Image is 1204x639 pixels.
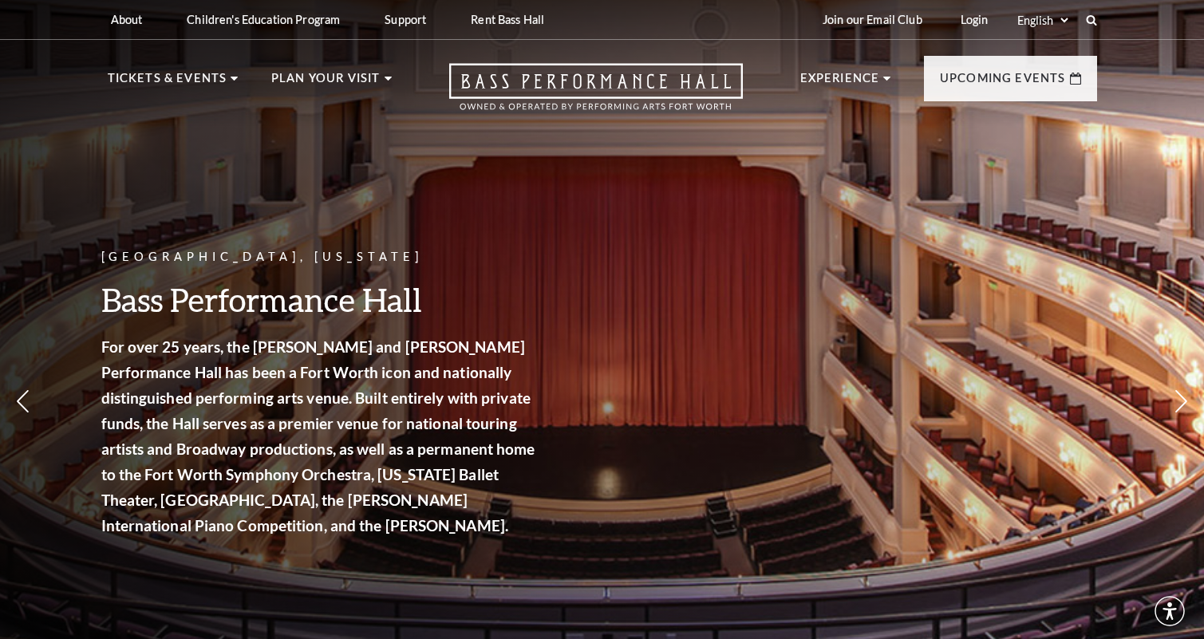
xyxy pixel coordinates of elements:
p: [GEOGRAPHIC_DATA], [US_STATE] [101,247,540,267]
p: Tickets & Events [108,69,227,97]
p: Support [385,13,426,26]
p: Experience [800,69,880,97]
select: Select: [1014,13,1071,28]
p: Upcoming Events [940,69,1066,97]
h3: Bass Performance Hall [101,279,540,320]
p: Rent Bass Hall [471,13,544,26]
strong: For over 25 years, the [PERSON_NAME] and [PERSON_NAME] Performance Hall has been a Fort Worth ico... [101,337,535,534]
p: Children's Education Program [187,13,340,26]
p: About [111,13,143,26]
p: Plan Your Visit [271,69,381,97]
